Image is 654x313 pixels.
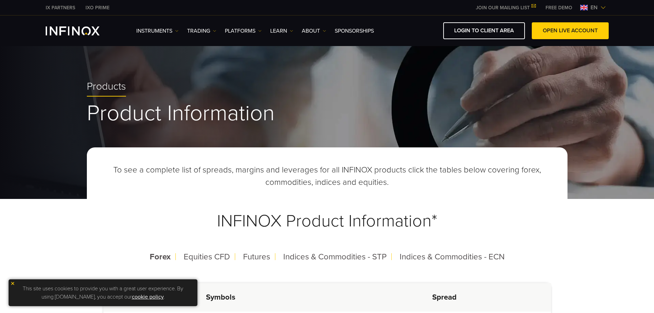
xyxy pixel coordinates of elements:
[532,22,609,39] a: OPEN LIVE ACCOUNT
[302,27,326,35] a: ABOUT
[80,4,115,11] a: INFINOX
[471,5,540,11] a: JOIN OUR MAILING LIST
[588,3,600,12] span: en
[243,252,270,262] span: Futures
[132,293,164,300] a: cookie policy
[87,80,126,93] span: Products
[87,102,567,125] h1: Product Information
[46,26,116,35] a: INFINOX Logo
[12,283,194,303] p: This site uses cookies to provide you with a great user experience. By using [DOMAIN_NAME], you a...
[103,283,338,312] th: Symbols
[338,283,551,312] th: Spread
[150,252,171,262] span: Forex
[283,252,387,262] span: Indices & Commodities - STP
[41,4,80,11] a: INFINOX
[335,27,374,35] a: SPONSORSHIPS
[136,27,179,35] a: Instruments
[10,281,15,286] img: yellow close icon
[270,27,293,35] a: Learn
[443,22,525,39] a: LOGIN TO CLIENT AREA
[187,27,216,35] a: TRADING
[225,27,262,35] a: PLATFORMS
[103,194,551,248] h3: INFINOX Product Information*
[184,252,230,262] span: Equities CFD
[103,164,551,189] p: To see a complete list of spreads, margins and leverages for all INFINOX products click the table...
[400,252,505,262] span: Indices & Commodities - ECN
[540,4,577,11] a: INFINOX MENU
